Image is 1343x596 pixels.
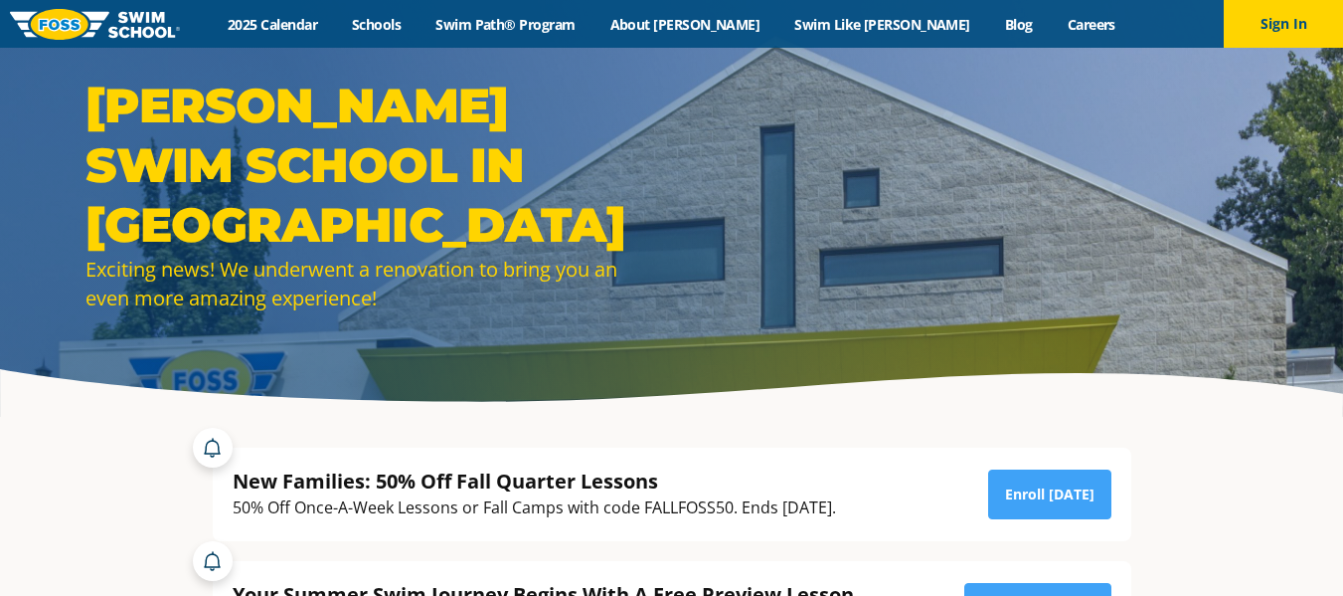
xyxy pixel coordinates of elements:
a: Careers [1050,15,1132,34]
div: New Families: 50% Off Fall Quarter Lessons [233,468,836,495]
div: 50% Off Once-A-Week Lessons or Fall Camps with code FALLFOSS50. Ends [DATE]. [233,495,836,521]
a: Schools [335,15,419,34]
a: Enroll [DATE] [988,470,1111,519]
a: About [PERSON_NAME] [592,15,777,34]
a: Swim Like [PERSON_NAME] [777,15,988,34]
div: Exciting news! We underwent a renovation to bring you an even more amazing experience! [85,255,662,312]
a: Swim Path® Program [419,15,592,34]
a: 2025 Calendar [211,15,335,34]
h1: [PERSON_NAME] SWIM SCHOOL IN [GEOGRAPHIC_DATA] [85,76,662,255]
img: FOSS Swim School Logo [10,9,180,40]
a: Blog [987,15,1050,34]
